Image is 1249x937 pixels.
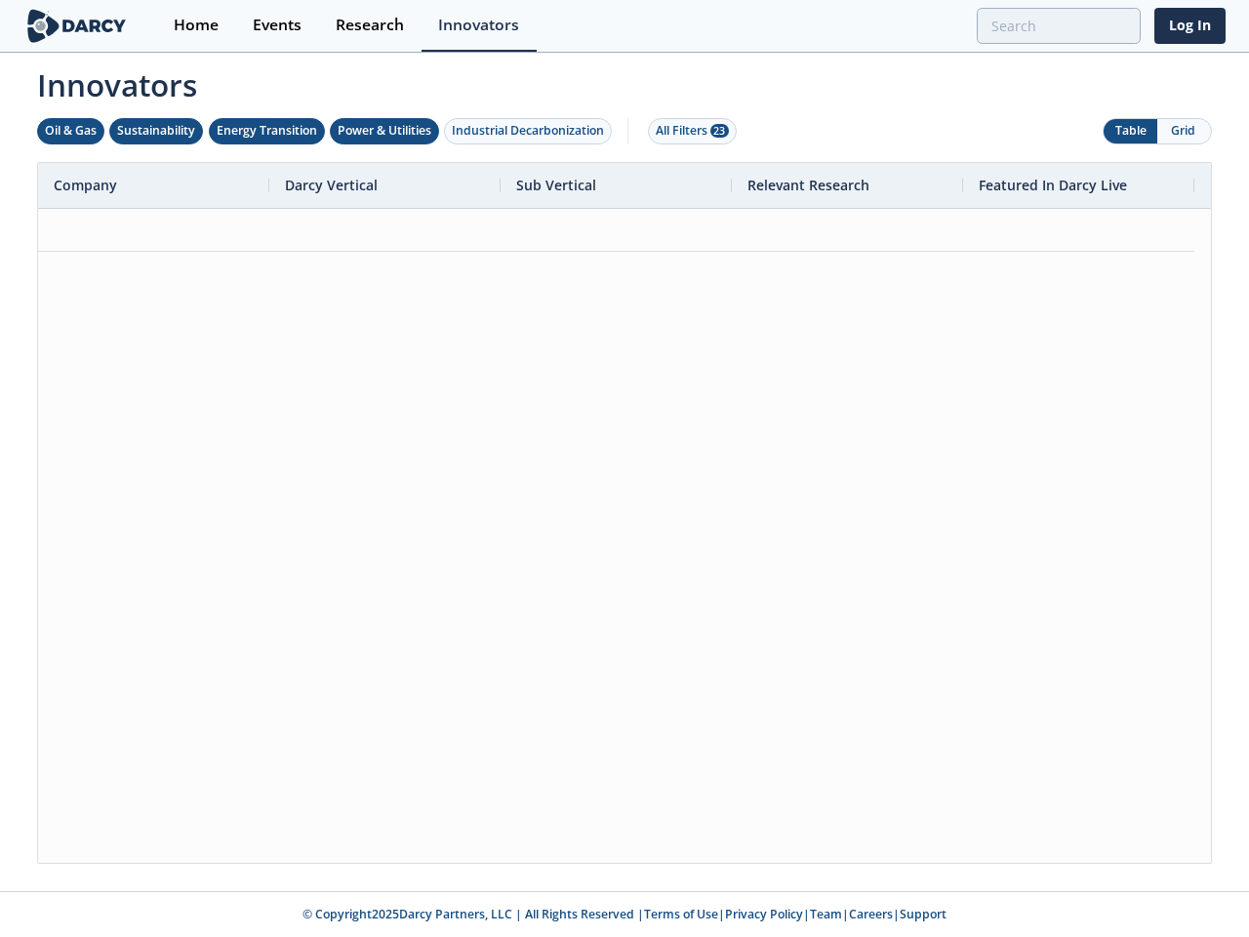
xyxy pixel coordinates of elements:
a: Privacy Policy [725,906,803,922]
button: Sustainability [109,118,203,144]
span: Darcy Vertical [285,176,378,194]
button: Grid [1157,119,1211,143]
span: Relevant Research [747,176,869,194]
div: All Filters [656,122,729,140]
div: Research [336,18,404,33]
img: logo-wide.svg [23,9,130,43]
div: Power & Utilities [338,122,431,140]
button: All Filters 23 [648,118,737,144]
button: Table [1104,119,1157,143]
div: Home [174,18,219,33]
p: © Copyright 2025 Darcy Partners, LLC | All Rights Reserved | | | | | [27,906,1222,923]
a: Team [810,906,842,922]
div: Events [253,18,302,33]
input: Advanced Search [977,8,1141,44]
div: Sustainability [117,122,195,140]
span: Featured In Darcy Live [979,176,1127,194]
div: Energy Transition [217,122,317,140]
div: Innovators [438,18,519,33]
a: Careers [849,906,893,922]
span: Sub Vertical [516,176,596,194]
button: Power & Utilities [330,118,439,144]
span: 23 [710,124,729,138]
div: Industrial Decarbonization [452,122,604,140]
div: Oil & Gas [45,122,97,140]
a: Terms of Use [644,906,718,922]
a: Log In [1154,8,1226,44]
button: Energy Transition [209,118,325,144]
button: Oil & Gas [37,118,104,144]
a: Support [900,906,947,922]
span: Innovators [23,55,1226,107]
span: Company [54,176,117,194]
button: Industrial Decarbonization [444,118,612,144]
